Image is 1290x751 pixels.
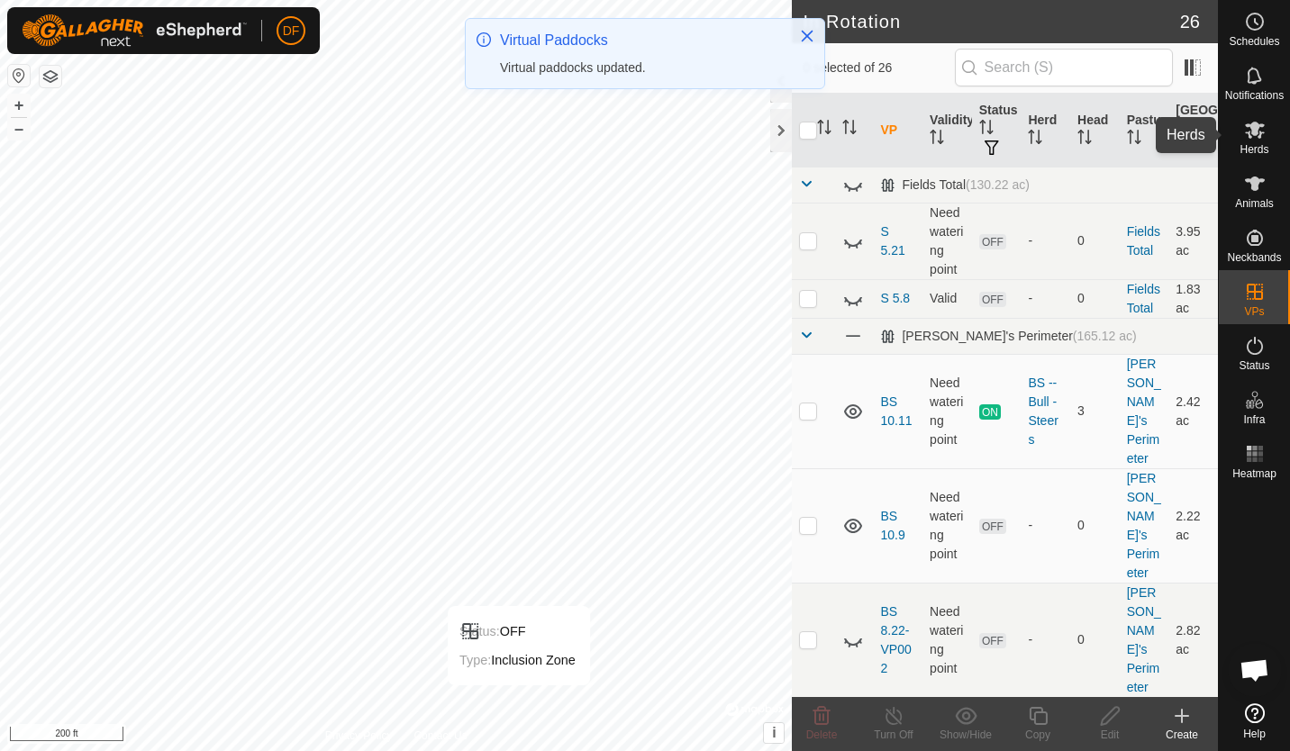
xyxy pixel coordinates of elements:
[459,620,576,642] div: OFF
[1239,360,1269,371] span: Status
[880,394,912,428] a: BS 10.11
[979,292,1006,307] span: OFF
[1229,36,1279,47] span: Schedules
[806,728,838,741] span: Delete
[930,132,944,147] p-sorticon: Activate to sort
[1127,282,1160,315] a: Fields Total
[1168,279,1218,318] td: 1.83 ac
[1070,468,1120,583] td: 0
[873,94,922,167] th: VP
[1028,231,1063,250] div: -
[1235,198,1274,209] span: Animals
[795,23,820,49] button: Close
[8,118,30,140] button: –
[972,94,1022,167] th: Status
[413,728,467,744] a: Contact Us
[842,122,857,137] p-sorticon: Activate to sort
[1127,224,1160,258] a: Fields Total
[979,122,994,137] p-sorticon: Activate to sort
[922,583,972,697] td: Need watering point
[1028,630,1063,649] div: -
[922,354,972,468] td: Need watering point
[1227,252,1281,263] span: Neckbands
[880,291,910,305] a: S 5.8
[922,468,972,583] td: Need watering point
[325,728,393,744] a: Privacy Policy
[22,14,247,47] img: Gallagher Logo
[1070,279,1120,318] td: 0
[1074,727,1146,743] div: Edit
[1077,132,1092,147] p-sorticon: Activate to sort
[1225,90,1284,101] span: Notifications
[803,59,954,77] span: 0 selected of 26
[880,224,904,258] a: S 5.21
[880,604,911,675] a: BS 8.22-VP002
[1070,94,1120,167] th: Head
[1073,329,1137,343] span: (165.12 ac)
[1127,585,1161,694] a: [PERSON_NAME]'s Perimeter
[1244,306,1264,317] span: VPs
[1028,516,1063,535] div: -
[858,727,930,743] div: Turn Off
[8,65,30,86] button: Reset Map
[922,279,972,318] td: Valid
[817,122,831,137] p-sorticon: Activate to sort
[8,95,30,116] button: +
[803,11,1179,32] h2: In Rotation
[1021,94,1070,167] th: Herd
[1070,203,1120,279] td: 0
[880,177,1029,193] div: Fields Total
[1168,468,1218,583] td: 2.22 ac
[1240,144,1268,155] span: Herds
[930,727,1002,743] div: Show/Hide
[500,59,781,77] div: Virtual paddocks updated.
[979,234,1006,249] span: OFF
[1168,203,1218,279] td: 3.95 ac
[1120,94,1169,167] th: Pasture
[1176,141,1190,156] p-sorticon: Activate to sort
[1219,696,1290,746] a: Help
[772,725,776,740] span: i
[1243,414,1265,425] span: Infra
[1232,468,1276,479] span: Heatmap
[283,22,300,41] span: DF
[880,329,1136,344] div: [PERSON_NAME]'s Perimeter
[1028,289,1063,308] div: -
[1146,727,1218,743] div: Create
[1180,8,1200,35] span: 26
[1127,132,1141,147] p-sorticon: Activate to sort
[459,649,576,671] div: Inclusion Zone
[764,723,784,743] button: i
[922,94,972,167] th: Validity
[1127,471,1161,580] a: [PERSON_NAME]'s Perimeter
[1070,354,1120,468] td: 3
[1168,94,1218,167] th: [GEOGRAPHIC_DATA] Area
[1168,583,1218,697] td: 2.82 ac
[1002,727,1074,743] div: Copy
[1028,374,1063,449] div: BS -- Bull - Steers
[1243,728,1266,739] span: Help
[40,66,61,87] button: Map Layers
[1028,132,1042,147] p-sorticon: Activate to sort
[500,30,781,51] div: Virtual Paddocks
[1127,357,1161,466] a: [PERSON_NAME]'s Perimeter
[922,203,972,279] td: Need watering point
[880,509,904,542] a: BS 10.9
[979,633,1006,648] span: OFF
[1168,354,1218,468] td: 2.42 ac
[1070,583,1120,697] td: 0
[459,653,491,667] label: Type:
[955,49,1173,86] input: Search (S)
[1228,643,1282,697] div: Open chat
[979,404,1001,420] span: ON
[979,519,1006,534] span: OFF
[966,177,1030,192] span: (130.22 ac)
